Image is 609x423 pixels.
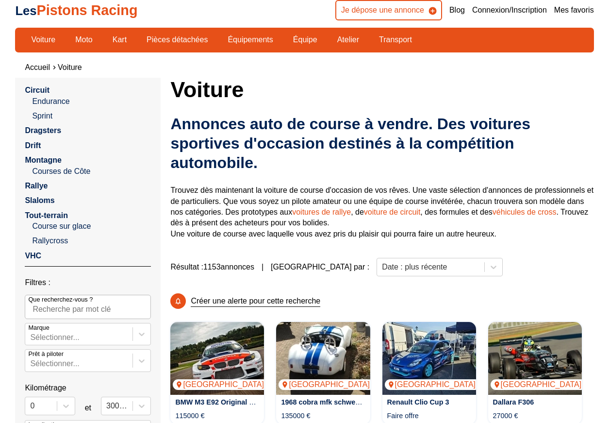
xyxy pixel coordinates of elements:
[25,32,62,48] a: Voiture
[106,32,133,48] a: Kart
[58,63,82,71] a: Voiture
[491,379,587,390] p: [GEOGRAPHIC_DATA]
[387,398,449,406] a: Renault Clio Cup 3
[175,411,204,421] p: 115000 €
[281,398,395,406] a: 1968 cobra mfk schweiz 133000sfr
[32,166,151,177] a: Courses de Côte
[262,262,263,272] span: |
[488,322,582,395] img: Dallara F306
[25,196,54,204] a: Slaloms
[69,32,99,48] a: Moto
[25,383,151,393] p: Kilométrage
[25,277,151,288] p: Filtres :
[173,379,269,390] p: [GEOGRAPHIC_DATA]
[15,4,36,17] span: Les
[25,295,151,319] input: Que recherchez-vous ?
[331,32,365,48] a: Atelier
[25,126,61,135] a: Dragsters
[276,322,370,395] img: 1968 cobra mfk schweiz 133000sfr
[221,32,279,48] a: Équipements
[493,411,518,421] p: 27000 €
[25,182,48,190] a: Rallye
[292,208,351,216] a: voitures de rallye
[170,78,593,101] h1: Voiture
[493,398,534,406] a: Dallara F306
[385,379,481,390] p: [GEOGRAPHIC_DATA]
[25,86,49,94] a: Circuit
[175,398,361,406] a: BMW M3 E92 Original V8 Superstars + Minisattel - Paket
[387,411,419,421] p: Faire offre
[472,5,547,16] a: Connexion/Inscription
[170,114,593,172] h2: Annonces auto de course à vendre. Des voitures sportives d'occasion destinés à la compétition aut...
[106,402,108,410] input: 300000
[170,322,264,395] img: BMW M3 E92 Original V8 Superstars + Minisattel - Paket
[170,185,593,239] p: Trouvez dès maintenant la voiture de course d'occasion de vos rêves. Une vaste sélection d'annonc...
[25,63,50,71] a: Accueil
[493,208,557,216] a: véhicules de cross
[32,96,151,107] a: Endurance
[28,350,64,358] p: Prêt à piloter
[488,322,582,395] a: Dallara F306[GEOGRAPHIC_DATA]
[25,156,62,164] a: Montagne
[140,32,214,48] a: Pièces détachées
[30,333,32,342] input: MarqueSélectionner...
[85,403,91,413] p: et
[279,379,375,390] p: [GEOGRAPHIC_DATA]
[32,111,151,121] a: Sprint
[276,322,370,395] a: 1968 cobra mfk schweiz 133000sfr[GEOGRAPHIC_DATA]
[32,221,151,232] a: Course sur glace
[15,2,137,18] a: LesPistons Racing
[30,359,32,368] input: Prêt à piloterSélectionner...
[287,32,324,48] a: Équipe
[449,5,465,16] a: Blog
[373,32,418,48] a: Transport
[30,402,32,410] input: 0
[170,262,254,272] span: Résultat : 1153 annonces
[554,5,594,16] a: Mes favoris
[25,211,68,220] a: Tout-terrain
[28,323,49,332] p: Marque
[191,296,320,307] p: Créer une alerte pour cette recherche
[271,262,369,272] p: [GEOGRAPHIC_DATA] par :
[25,141,41,150] a: Drift
[25,252,41,260] a: VHC
[170,322,264,395] a: BMW M3 E92 Original V8 Superstars + Minisattel - Paket[GEOGRAPHIC_DATA]
[32,236,151,246] a: Rallycross
[382,322,476,395] a: Renault Clio Cup 3[GEOGRAPHIC_DATA]
[382,322,476,395] img: Renault Clio Cup 3
[364,208,421,216] a: voiture de circuit
[281,411,310,421] p: 135000 €
[28,295,93,304] p: Que recherchez-vous ?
